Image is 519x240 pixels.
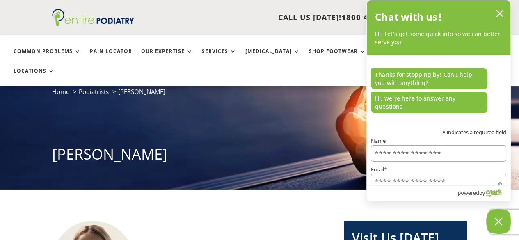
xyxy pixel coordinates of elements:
[371,167,506,172] label: Email*
[371,68,487,89] p: Thanks for stopping by! Can I help you with anything?
[498,181,502,185] span: Required field
[90,48,132,66] a: Pain Locator
[375,9,442,25] h2: Chat with us!
[341,12,400,22] span: 1800 4 ENTIRE
[141,48,193,66] a: Our Expertise
[52,144,467,169] h1: [PERSON_NAME]
[457,188,479,198] span: powered
[14,68,55,86] a: Locations
[202,48,236,66] a: Services
[367,55,510,121] div: chat
[493,7,506,20] button: close chatbox
[371,174,506,190] input: Email
[479,188,485,198] span: by
[309,48,366,66] a: Shop Footwear
[371,130,506,135] p: * indicates a required field
[52,87,69,96] a: Home
[79,87,109,96] a: Podiatrists
[52,86,467,103] nav: breadcrumb
[371,145,506,162] input: Name
[52,20,134,28] a: Entire Podiatry
[486,209,511,234] button: Close Chatbox
[118,87,165,96] span: [PERSON_NAME]
[457,186,510,201] a: Powered by Olark
[371,92,487,113] p: Hi, we're here to answer any questions
[245,48,300,66] a: [MEDICAL_DATA]
[14,48,81,66] a: Common Problems
[371,138,506,144] label: Name
[375,30,502,47] p: Hi! Let’s get some quick info so we can better serve you:
[145,12,400,23] p: CALL US [DATE]!
[52,9,134,26] img: logo (1)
